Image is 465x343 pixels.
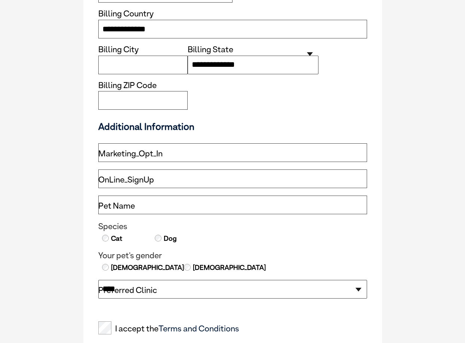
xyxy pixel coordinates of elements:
label: I accept the [98,324,239,334]
legend: Species [98,222,367,231]
label: [DEMOGRAPHIC_DATA] [110,263,184,272]
label: Billing Country [98,9,154,18]
label: Billing City [98,45,139,54]
legend: Your pet's gender [98,251,367,261]
label: Cat [110,234,122,243]
label: Billing State [188,45,233,54]
label: Dog [163,234,177,243]
label: Billing ZIP Code [98,81,157,90]
a: Terms and Conditions [158,324,239,333]
label: [DEMOGRAPHIC_DATA] [192,263,266,272]
h3: Additional Information [95,121,370,132]
input: I accept theTerms and Conditions [98,321,111,334]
